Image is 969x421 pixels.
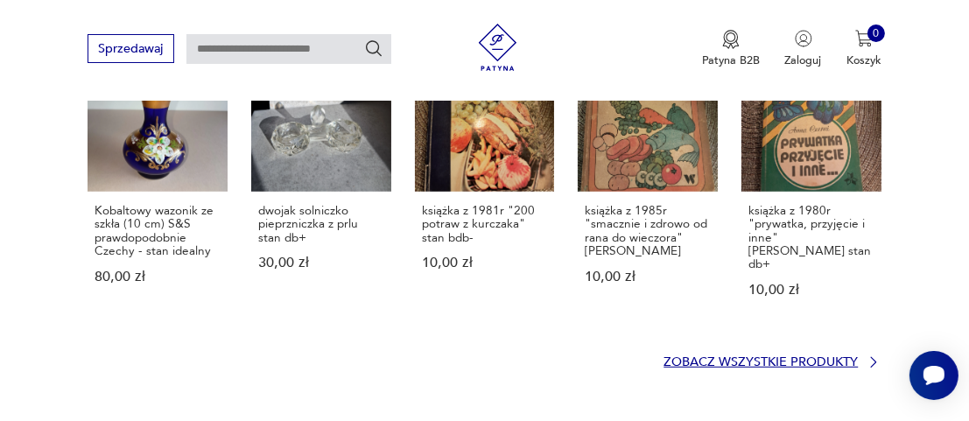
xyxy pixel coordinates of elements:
[88,34,174,63] button: Sprzedawaj
[909,351,958,400] iframe: Smartsupp widget button
[867,25,885,42] div: 0
[855,30,873,47] img: Ikona koszyka
[88,52,228,328] a: NowośćKobaltowy wazonik ze szkła (10 cm) S&S prawdopodobnie Czechy - stan idealnyKobaltowy wazoni...
[422,204,548,244] p: książka z 1981r "200 potraw z kurczaka" stan bdb-
[785,30,822,68] button: Zaloguj
[258,204,384,244] p: dwojak solniczko pieprzniczka z prlu stan db+
[846,30,881,68] button: 0Koszyk
[749,204,875,270] p: książka z 1980r "prywatka, przyjęcie i inne" [PERSON_NAME] stan db+
[749,284,875,297] p: 10,00 zł
[88,45,174,55] a: Sprzedawaj
[741,52,881,328] a: Nowośćksiążka z 1980r "prywatka, przyjęcie i inne" Anny Czerni stan db+książka z 1980r "prywatka,...
[578,52,718,328] a: Nowośćksiążka z 1985r "smacznie i zdrowo od rana do wieczora" stan dostksiążka z 1985r "smacznie ...
[95,204,221,257] p: Kobaltowy wazonik ze szkła (10 cm) S&S prawdopodobnie Czechy - stan idealny
[722,30,740,49] img: Ikona medalu
[846,53,881,68] p: Koszyk
[586,270,712,284] p: 10,00 zł
[258,256,384,270] p: 30,00 zł
[702,30,760,68] button: Patyna B2B
[364,39,383,58] button: Szukaj
[785,53,822,68] p: Zaloguj
[415,52,555,328] a: Nowośćksiążka z 1981r "200 potraw z kurczaka" stan bdb-książka z 1981r "200 potraw z kurczaka" st...
[702,53,760,68] p: Patyna B2B
[468,24,527,71] img: Patyna - sklep z meblami i dekoracjami vintage
[586,204,712,257] p: książka z 1985r "smacznie i zdrowo od rana do wieczora" [PERSON_NAME]
[422,256,548,270] p: 10,00 zł
[251,52,391,328] a: Nowośćdwojak solniczko pieprzniczka z prlu stan db+dwojak solniczko pieprzniczka z prlu stan db+3...
[664,354,881,370] a: Zobacz wszystkie produkty
[664,357,858,368] p: Zobacz wszystkie produkty
[795,30,812,47] img: Ikonka użytkownika
[702,30,760,68] a: Ikona medaluPatyna B2B
[95,270,221,284] p: 80,00 zł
